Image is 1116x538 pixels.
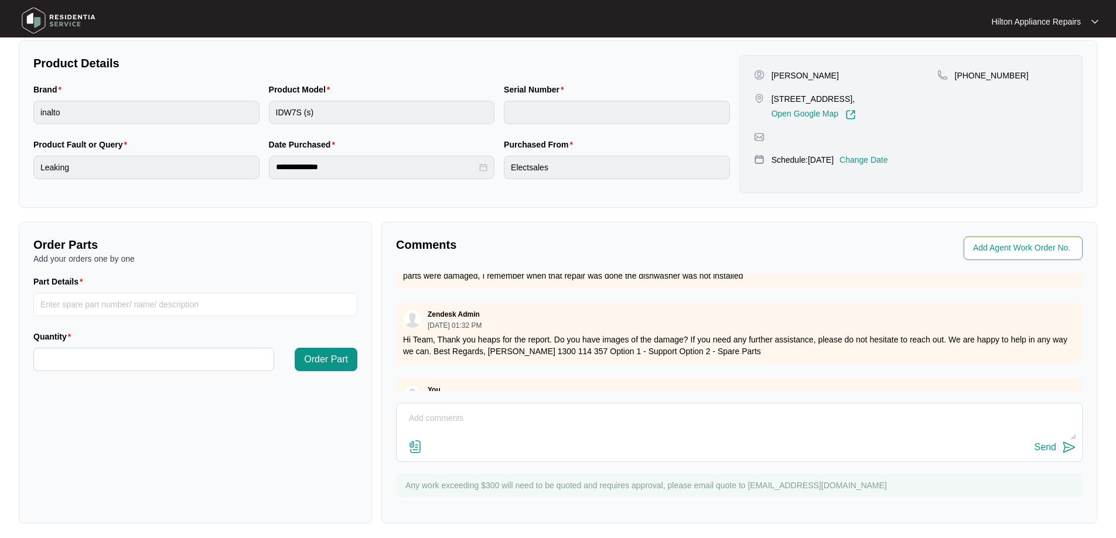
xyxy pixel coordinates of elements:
button: Send [1035,440,1076,455]
span: [PHONE_NUMBER] [955,71,1029,80]
img: map-pin [937,70,948,80]
input: Date Purchased [276,161,477,173]
input: Add Agent Work Order No. [973,241,1076,255]
img: map-pin [754,132,765,142]
label: Product Model [269,84,335,95]
img: user-pin [754,70,765,80]
p: Hilton Appliance Repairs [991,16,1081,28]
img: user.svg [404,310,421,328]
label: Brand [33,84,66,95]
label: Purchased From [504,139,578,150]
p: [DATE] 01:32 PM [428,322,482,329]
label: Serial Number [504,84,568,95]
p: Comments [396,237,731,253]
img: map-pin [754,154,765,165]
input: Part Details [33,293,357,316]
input: Quantity [34,348,274,371]
img: user.svg [404,386,421,403]
input: Purchased From [504,156,730,179]
p: Change Date [839,154,888,166]
label: Quantity [33,331,76,342]
input: Serial Number [504,101,730,124]
p: Zendesk Admin [428,310,480,319]
p: Add your orders one by one [33,253,357,265]
input: Brand [33,101,260,124]
p: You [428,385,441,395]
label: Part Details [33,276,88,287]
img: Link-External [845,109,856,120]
a: Open Google Map [772,109,856,120]
img: file-attachment-doc.svg [408,440,422,454]
img: dropdown arrow [1091,19,1098,25]
input: Product Model [269,101,495,124]
p: [STREET_ADDRESS], [772,93,856,105]
img: send-icon.svg [1062,440,1076,454]
input: Product Fault or Query [33,156,260,179]
p: Product Details [33,55,730,71]
p: [PERSON_NAME] [772,70,839,81]
div: Send [1035,442,1056,453]
button: Order Part [295,348,357,371]
p: Order Parts [33,237,357,253]
img: residentia service logo [18,3,100,38]
label: Product Fault or Query [33,139,132,150]
p: Schedule: [DATE] [772,154,834,166]
label: Date Purchased [269,139,340,150]
span: Order Part [304,352,348,366]
p: Hi Team, Thank you heaps for the report. Do you have images of the damage? If you need any furthe... [403,334,1076,357]
img: map-pin [754,93,765,104]
p: Any work exceeding $300 will need to be quoted and requires approval, please email quote to [EMAI... [405,479,1077,491]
